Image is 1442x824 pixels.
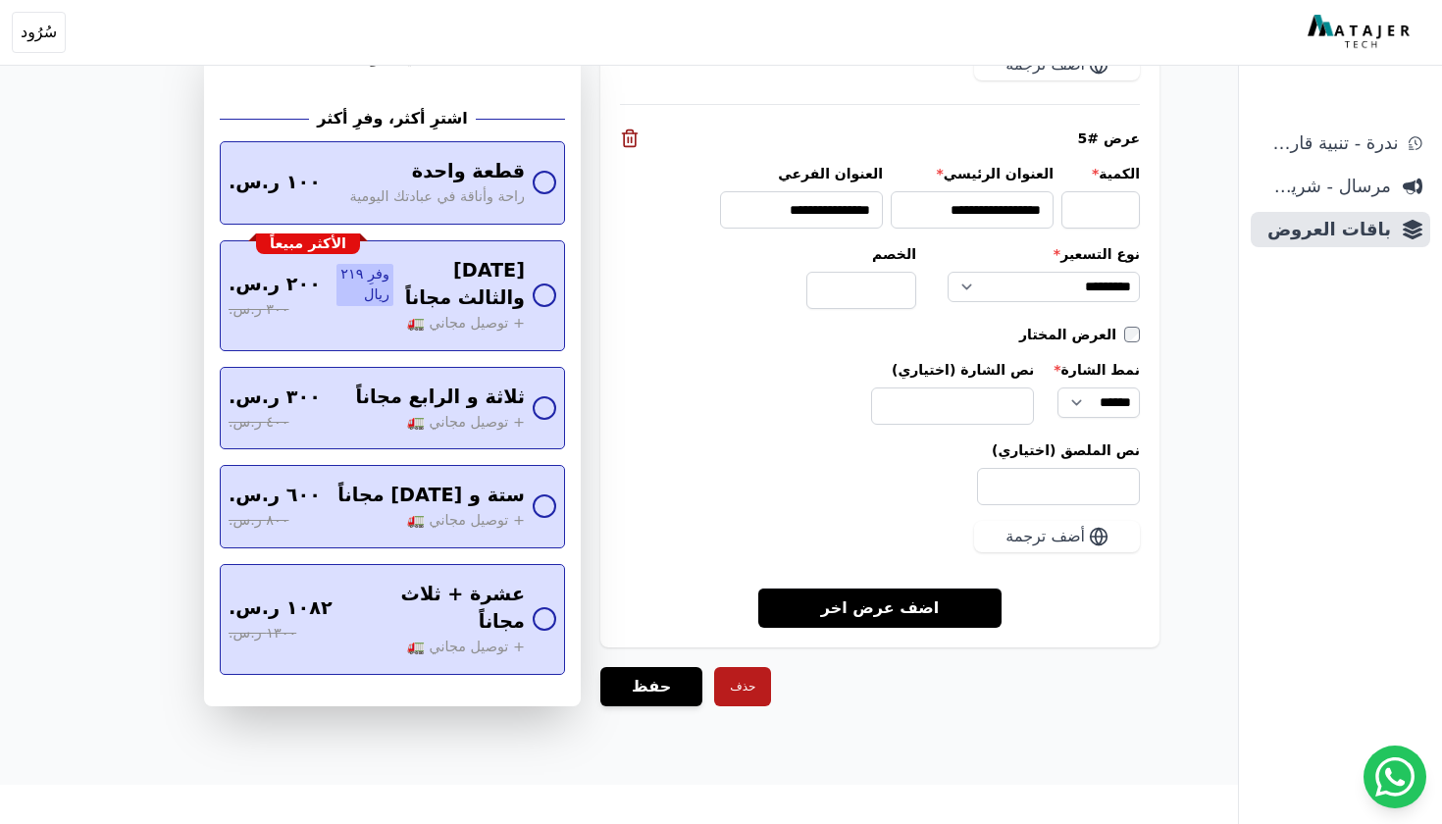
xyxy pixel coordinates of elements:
[1061,164,1140,183] label: الكمية
[407,510,525,532] span: + توصيل مجاني 🚛
[229,169,321,197] span: ١٠٠ ر.س.
[12,12,66,53] button: سُرُود
[229,299,288,321] span: ٣٠٠ ر.س.
[891,164,1054,183] label: العنوان الرئيسي
[412,158,525,186] span: قطعة واحدة
[220,48,565,91] h3: معاينة لشكل الباقه علي الجوال
[1259,173,1391,200] span: مرسال - شريط دعاية
[1308,15,1415,50] img: MatajerTech Logo
[337,482,525,510] span: ستة و [DATE] مجاناً
[21,21,57,44] span: سُرُود
[229,411,288,433] span: ٤٠٠ ر.س.
[871,360,1034,380] label: نص الشارة (اختياري)
[348,580,525,637] span: عشرة + ثلاث مجاناً
[229,482,321,510] span: ٦٠٠ ر.س.
[336,264,393,306] span: وفرِ ٢١٩ ريال
[401,256,525,313] span: ⁠[DATE] والثالث مجاناً
[714,667,771,706] button: حذف
[1019,325,1124,344] label: العرض المختار
[1054,360,1140,380] label: نمط الشارة
[317,107,467,130] h2: اشترِ أكثر، وفرِ أكثر
[620,129,1140,148] div: عرض #5
[1005,525,1085,548] span: أضف ترجمة
[1259,129,1397,157] span: ندرة - تنبية قارب علي النفاذ
[806,244,916,264] label: الخصم
[974,521,1140,552] button: أضف ترجمة
[407,411,525,433] span: + توصيل مجاني 🚛
[350,186,525,208] span: راحة وأناقة في عبادتك اليومية
[407,637,525,658] span: + توصيل مجاني 🚛
[355,384,525,412] span: ثلاثة و الرابع مجاناً
[407,313,525,335] span: + توصيل مجاني 🚛
[229,271,321,299] span: ٢٠٠ ر.س.
[948,244,1140,264] label: نوع التسعير
[256,232,360,254] div: الأكثر مبيعاً
[229,623,296,644] span: ١٣٠٠ ر.س.
[758,588,1003,628] a: اضف عرض اخر
[620,440,1140,460] label: نص الملصق (اختياري)
[229,384,321,412] span: ٣٠٠ ر.س.
[229,510,288,532] span: ٨٠٠ ر.س.
[1259,216,1391,243] span: باقات العروض
[600,667,702,706] button: حفظ
[720,164,883,183] label: العنوان الفرعي
[229,594,333,623] span: ١٠٨٢ ر.س.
